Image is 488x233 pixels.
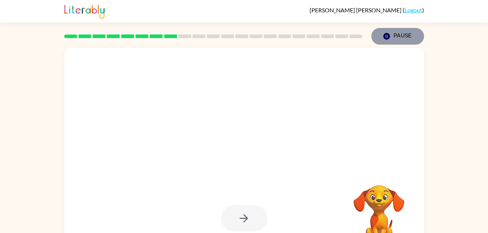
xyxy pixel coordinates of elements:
div: ( ) [310,7,424,13]
span: [PERSON_NAME] [PERSON_NAME] [310,7,403,13]
img: Literably [64,3,105,19]
button: Pause [371,28,424,45]
a: Logout [404,7,422,13]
